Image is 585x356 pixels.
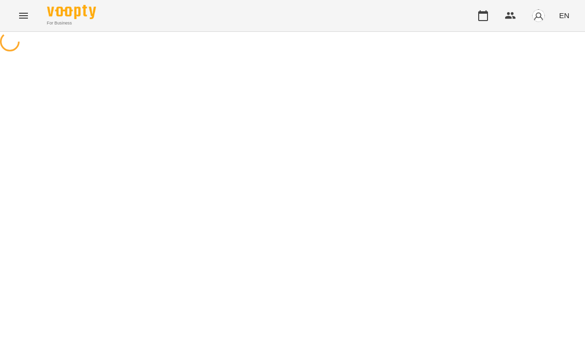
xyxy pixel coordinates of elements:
button: Menu [12,4,35,27]
span: For Business [47,20,96,26]
img: avatar_s.png [532,9,545,23]
span: EN [559,10,569,21]
button: EN [555,6,573,24]
img: Voopty Logo [47,5,96,19]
